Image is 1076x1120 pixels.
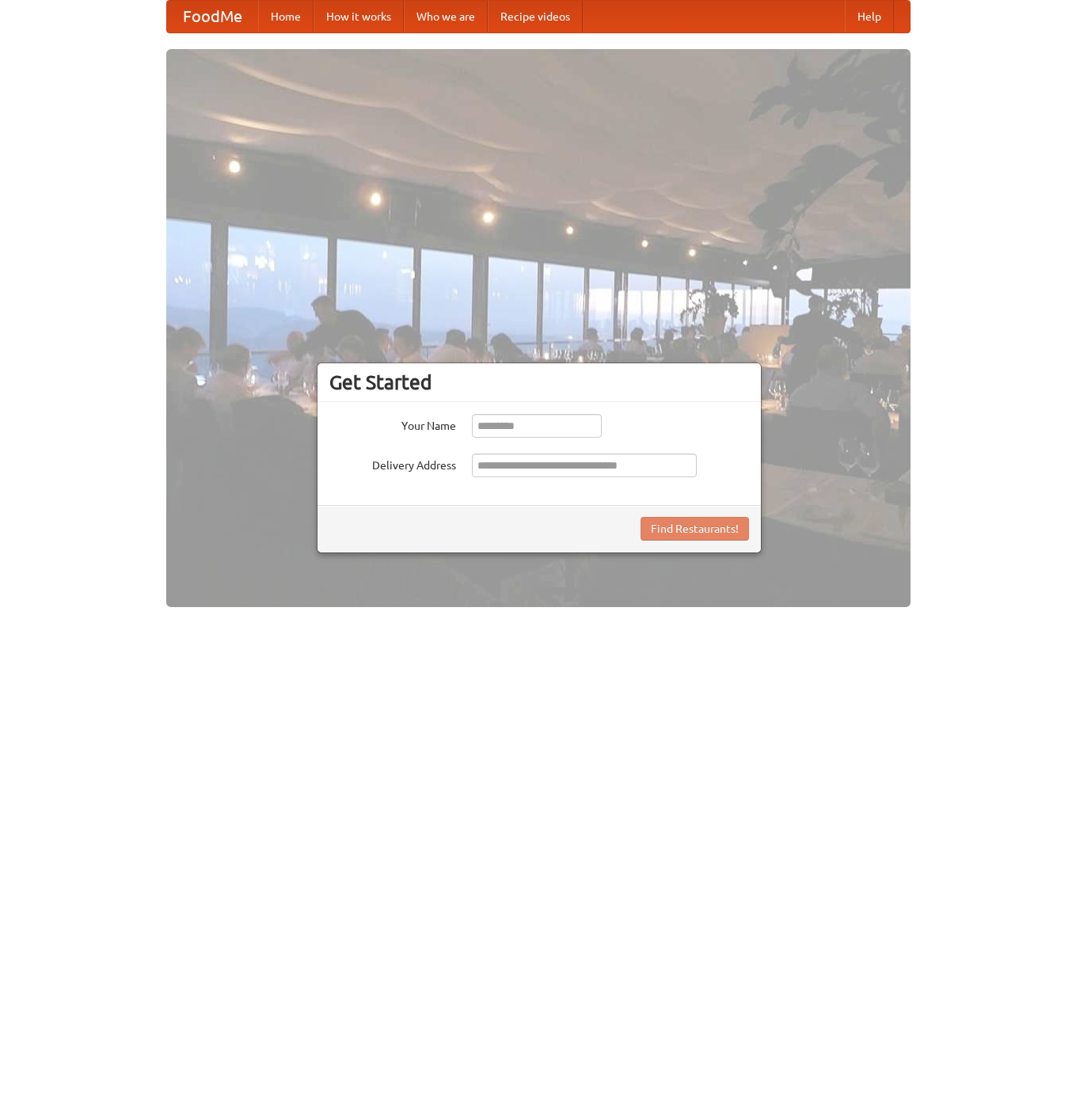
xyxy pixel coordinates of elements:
[167,1,258,32] a: FoodMe
[641,517,749,541] button: Find Restaurants!
[258,1,314,32] a: Home
[488,1,583,32] a: Recipe videos
[329,414,456,434] label: Your Name
[329,454,456,473] label: Delivery Address
[314,1,404,32] a: How it works
[404,1,488,32] a: Who we are
[845,1,894,32] a: Help
[329,370,749,394] h3: Get Started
